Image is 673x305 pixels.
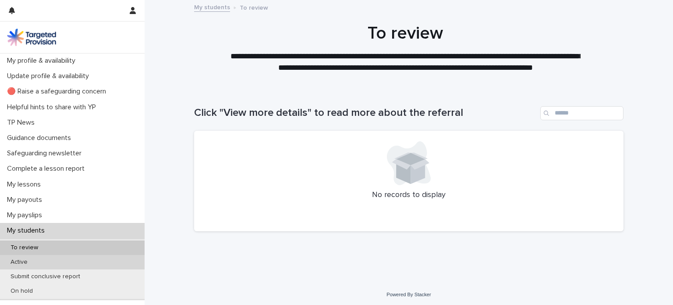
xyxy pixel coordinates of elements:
[4,134,78,142] p: Guidance documents
[4,258,35,266] p: Active
[4,57,82,65] p: My profile & availability
[205,190,613,200] p: No records to display
[194,107,537,119] h1: Click "View more details" to read more about the referral
[4,211,49,219] p: My payslips
[4,196,49,204] p: My payouts
[4,287,40,295] p: On hold
[4,118,42,127] p: TP News
[4,226,52,235] p: My students
[540,106,623,120] input: Search
[4,72,96,80] p: Update profile & availability
[191,23,620,44] h1: To review
[386,292,431,297] a: Powered By Stacker
[240,2,268,12] p: To review
[4,180,48,189] p: My lessons
[4,244,45,251] p: To review
[4,149,89,158] p: Safeguarding newsletter
[4,87,113,96] p: 🔴 Raise a safeguarding concern
[4,103,103,111] p: Helpful hints to share with YP
[4,273,87,280] p: Submit conclusive report
[4,165,92,173] p: Complete a lesson report
[7,29,56,46] img: M5nRWzHhSzIhMunXDL62
[194,2,230,12] a: My students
